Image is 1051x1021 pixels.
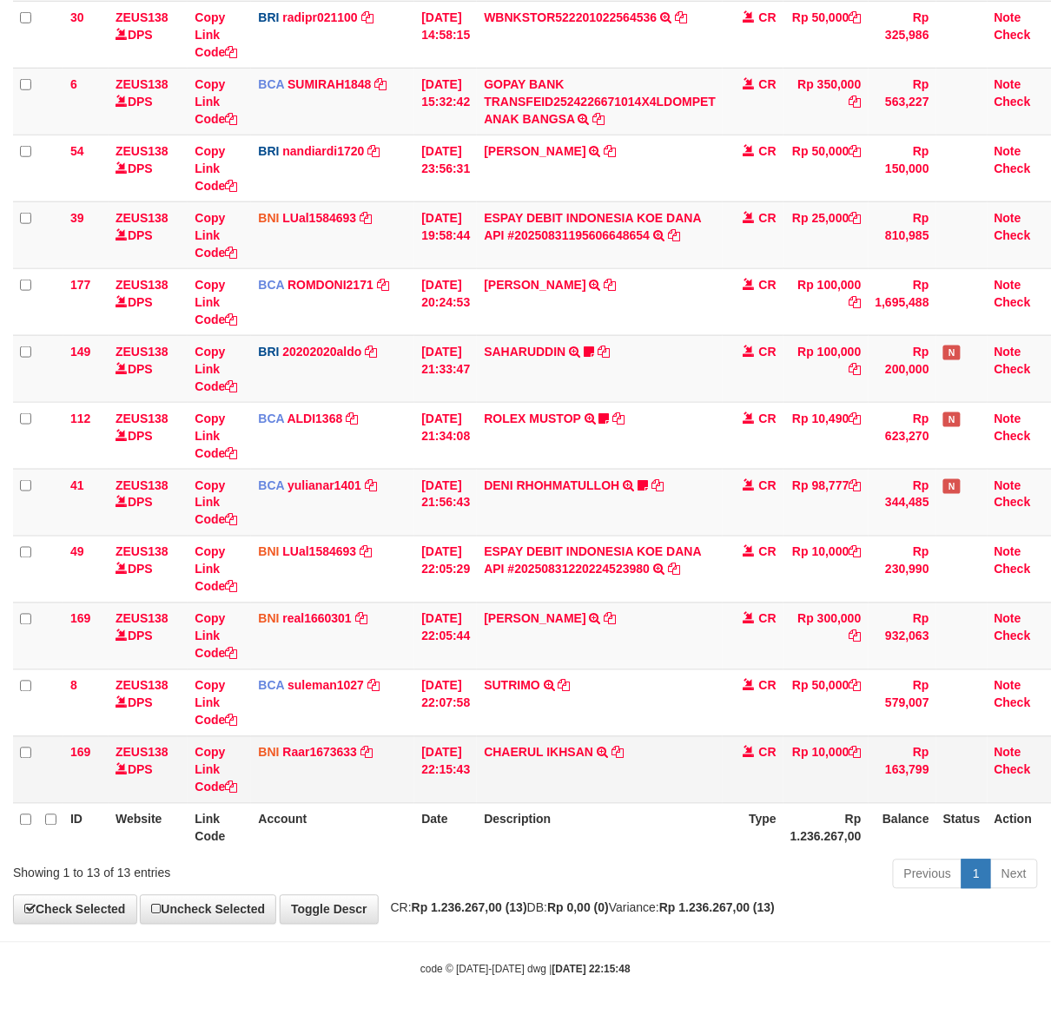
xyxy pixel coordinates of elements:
[70,278,90,292] span: 177
[995,763,1031,777] a: Check
[995,696,1031,710] a: Check
[251,803,414,853] th: Account
[70,345,90,359] span: 149
[849,144,862,158] a: Copy Rp 50,000 to clipboard
[484,412,581,425] a: ROLEX MUSTOP
[195,345,237,393] a: Copy Link Code
[116,77,169,91] a: ZEUS138
[759,746,777,760] span: CR
[116,278,169,292] a: ZEUS138
[195,211,237,260] a: Copy Link Code
[484,679,540,693] a: SUTRIMO
[995,679,1021,693] a: Note
[377,278,389,292] a: Copy ROMDONI2171 to clipboard
[63,803,109,853] th: ID
[759,412,777,425] span: CR
[783,469,869,536] td: Rp 98,777
[995,496,1031,510] a: Check
[282,10,357,24] a: radipr021100
[943,346,961,360] span: Has Note
[109,335,188,402] td: DPS
[759,345,777,359] span: CR
[116,345,169,359] a: ZEUS138
[116,10,169,24] a: ZEUS138
[484,545,701,576] a: ESPAY DEBIT INDONESIA KOE DANA API #20250831220224523980
[414,536,477,603] td: [DATE] 22:05:29
[109,68,188,135] td: DPS
[414,68,477,135] td: [DATE] 15:32:42
[995,144,1021,158] a: Note
[258,211,279,225] span: BNI
[258,746,279,760] span: BNI
[869,68,936,135] td: Rp 563,227
[109,201,188,268] td: DPS
[288,278,373,292] a: ROMDONI2171
[869,135,936,201] td: Rp 150,000
[367,679,380,693] a: Copy suleman1027 to clipboard
[484,746,593,760] a: CHAERUL IKHSAN
[605,144,617,158] a: Copy VALENTINO LAHU to clipboard
[355,612,367,626] a: Copy real1660301 to clipboard
[484,612,585,626] a: [PERSON_NAME]
[668,228,680,242] a: Copy ESPAY DEBIT INDONESIA KOE DANA API #20250831195606648654 to clipboard
[849,478,862,492] a: Copy Rp 98,777 to clipboard
[195,679,237,728] a: Copy Link Code
[990,860,1038,889] a: Next
[414,1,477,68] td: [DATE] 14:58:15
[783,335,869,402] td: Rp 100,000
[995,629,1031,643] a: Check
[869,736,936,803] td: Rp 163,799
[109,536,188,603] td: DPS
[414,135,477,201] td: [DATE] 23:56:31
[70,144,84,158] span: 54
[420,964,631,976] small: code © [DATE]-[DATE] dwg |
[360,746,373,760] a: Copy Raar1673633 to clipboard
[598,345,610,359] a: Copy SAHARUDDIN to clipboard
[869,603,936,669] td: Rp 932,063
[995,28,1031,42] a: Check
[995,77,1021,91] a: Note
[611,746,624,760] a: Copy CHAERUL IKHSAN to clipboard
[613,412,625,425] a: Copy ROLEX MUSTOP to clipboard
[288,478,361,492] a: yulianar1401
[869,536,936,603] td: Rp 230,990
[849,211,862,225] a: Copy Rp 25,000 to clipboard
[109,736,188,803] td: DPS
[869,201,936,268] td: Rp 810,985
[414,469,477,536] td: [DATE] 21:56:43
[849,10,862,24] a: Copy Rp 50,000 to clipboard
[783,402,869,469] td: Rp 10,490
[759,144,777,158] span: CR
[869,268,936,335] td: Rp 1,695,488
[849,629,862,643] a: Copy Rp 300,000 to clipboard
[365,478,377,492] a: Copy yulianar1401 to clipboard
[552,964,631,976] strong: [DATE] 22:15:48
[288,412,343,425] a: ALDI1368
[484,10,657,24] a: WBNKSTOR522201022564536
[360,211,372,225] a: Copy LUal1584693 to clipboard
[258,679,284,693] span: BCA
[869,335,936,402] td: Rp 200,000
[195,545,237,594] a: Copy Link Code
[382,901,776,915] span: CR: DB: Variance:
[288,679,364,693] a: suleman1027
[116,679,169,693] a: ZEUS138
[414,669,477,736] td: [DATE] 22:07:58
[258,478,284,492] span: BCA
[849,412,862,425] a: Copy Rp 10,490 to clipboard
[759,77,777,91] span: CR
[995,295,1031,309] a: Check
[783,736,869,803] td: Rp 10,000
[869,402,936,469] td: Rp 623,270
[783,536,869,603] td: Rp 10,000
[995,362,1031,376] a: Check
[258,545,279,559] span: BNI
[360,545,372,559] a: Copy LUal1584693 to clipboard
[783,1,869,68] td: Rp 50,000
[109,1,188,68] td: DPS
[869,803,936,853] th: Balance
[116,612,169,626] a: ZEUS138
[484,211,701,242] a: ESPAY DEBIT INDONESIA KOE DANA API #20250831195606648654
[759,545,777,559] span: CR
[651,478,664,492] a: Copy DENI RHOHMATULLOH to clipboard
